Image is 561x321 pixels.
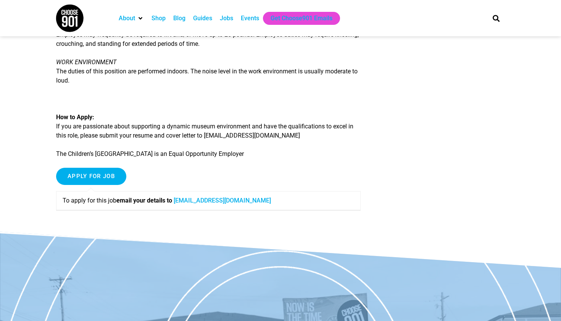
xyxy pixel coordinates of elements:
strong: email your details to [116,197,172,204]
div: Search [490,12,503,24]
p: If you are passionate about supporting a dynamic museum environment and have the qualifications t... [56,113,361,140]
a: Guides [193,14,212,23]
a: Shop [152,14,166,23]
p: The Children’s [GEOGRAPHIC_DATA] is an Equal Opportunity Employer [56,149,361,159]
p: To apply for this job [63,196,354,205]
div: About [115,12,148,25]
a: Jobs [220,14,233,23]
a: Events [241,14,259,23]
nav: Main nav [115,12,480,25]
a: Get Choose901 Emails [271,14,332,23]
a: Blog [173,14,185,23]
a: About [119,14,135,23]
a: [EMAIL_ADDRESS][DOMAIN_NAME] [174,197,271,204]
input: Apply for job [56,168,126,185]
p: Employee may frequently be required to lift and/or move up to 25 pounds. Employee duties may requ... [56,30,361,49]
strong: How to Apply: [56,113,94,121]
p: The duties of this position are performed indoors. The noise level in the work environment is usu... [56,58,361,85]
em: WORK ENVIRONMENT [56,58,116,66]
